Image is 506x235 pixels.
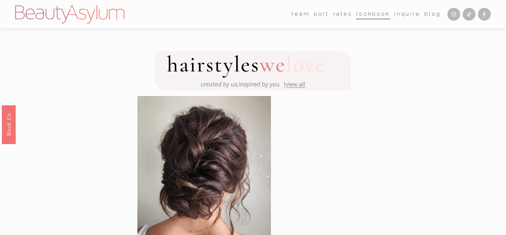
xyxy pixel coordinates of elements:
a: Book Us [2,105,16,144]
span: team [292,9,310,19]
a: Rates [333,9,352,20]
a: Inquire [394,9,420,20]
a: port [314,9,329,20]
em: created by us, [201,81,239,88]
img: Beauty Asylum | Bridal Hair &amp; Makeup Charlotte &amp; Atlanta [15,5,124,23]
a: view all [285,81,305,88]
span: inspired by you | [201,81,285,88]
a: TikTok [463,8,475,21]
a: Facebook [478,8,491,21]
a: Lookbook [356,9,390,20]
h2: hairstyles [167,53,326,76]
a: folder dropdown [292,9,310,20]
span: love [286,51,326,78]
a: Blog [424,9,441,20]
span: we [260,51,286,78]
a: Instagram [447,8,460,21]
